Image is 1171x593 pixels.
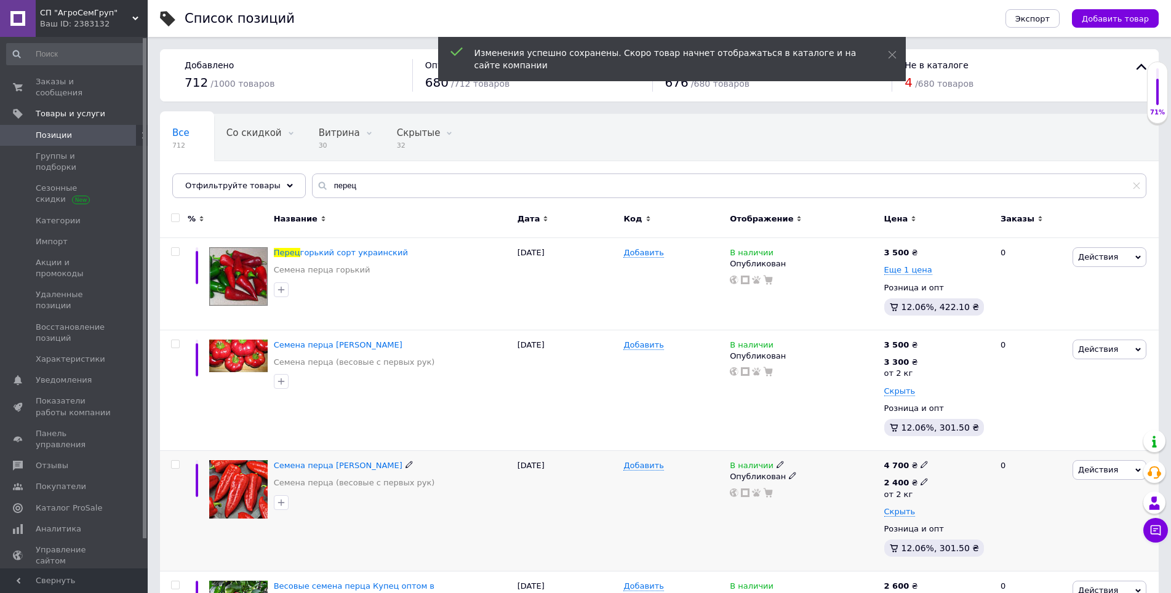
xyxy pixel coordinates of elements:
[884,282,990,293] div: Розница и опт
[274,213,318,225] span: Название
[36,215,81,226] span: Категории
[884,247,918,258] div: ₴
[36,183,114,205] span: Сезонные скидки
[474,47,857,71] div: Изменения успешно сохранены. Скоро товар начнет отображаться в каталоге и на сайте компании
[901,423,980,432] span: 12.06%, 301.50 ₴
[884,265,932,275] span: Еще 1 цена
[397,127,441,138] span: Скрытые
[6,43,145,65] input: Поиск
[36,257,114,279] span: Акции и промокоды
[730,340,773,353] span: В наличии
[300,248,408,257] span: горький сорт украинский
[884,340,918,351] div: ₴
[40,7,132,18] span: СП "АгроСемГруп"
[185,12,295,25] div: Список позиций
[1143,518,1168,543] button: Чат с покупателем
[730,461,773,474] span: В наличии
[36,460,68,471] span: Отзывы
[274,265,370,276] a: Семена перца горький
[274,461,402,470] a: Семена перца [PERSON_NAME]
[36,396,114,418] span: Показатели работы компании
[40,18,148,30] div: Ваш ID: 2383132
[36,130,72,141] span: Позиции
[172,127,190,138] span: Все
[274,340,402,349] a: Семена перца [PERSON_NAME]
[884,368,918,379] div: от 2 кг
[884,357,918,368] div: ₴
[209,460,268,519] img: Семена перца Мерседес
[884,213,908,225] span: Цена
[901,302,980,312] span: 12.06%, 422.10 ₴
[319,127,360,138] span: Витрина
[884,478,909,487] b: 2 400
[884,461,909,470] b: 4 700
[884,507,916,517] span: Скрыть
[274,248,408,257] a: Перецгорький сорт украинский
[623,581,663,591] span: Добавить
[36,544,114,567] span: Управление сайтом
[1072,9,1159,28] button: Добавить товар
[36,151,114,173] span: Группы и подборки
[623,340,663,350] span: Добавить
[730,258,877,269] div: Опубликован
[730,248,773,261] span: В наличии
[623,213,642,225] span: Код
[905,75,913,90] span: 4
[1001,213,1034,225] span: Заказы
[36,322,114,344] span: Восстановление позиций
[319,141,360,150] span: 30
[1148,108,1167,117] div: 71%
[993,238,1069,330] div: 0
[514,238,621,330] div: [DATE]
[397,141,441,150] span: 32
[884,357,909,367] b: 3 300
[884,460,929,471] div: ₴
[730,351,877,362] div: Опубликован
[901,543,980,553] span: 12.06%, 301.50 ₴
[36,289,114,311] span: Удаленные позиции
[993,451,1069,571] div: 0
[623,248,663,258] span: Добавить
[36,354,105,365] span: Характеристики
[1005,9,1060,28] button: Экспорт
[623,461,663,471] span: Добавить
[1015,14,1050,23] span: Экспорт
[1078,252,1118,261] span: Действия
[36,375,92,386] span: Уведомления
[1078,465,1118,474] span: Действия
[514,330,621,451] div: [DATE]
[209,247,268,306] img: Перец горький сорт украинский
[884,340,909,349] b: 3 500
[993,330,1069,451] div: 0
[425,75,449,90] span: 680
[36,428,114,450] span: Панель управления
[188,213,196,225] span: %
[905,60,969,70] span: Не в каталоге
[172,141,190,150] span: 712
[274,357,435,368] a: Семена перца (весовые с первых рук)
[36,523,81,535] span: Аналитика
[884,581,909,591] b: 2 600
[518,213,540,225] span: Дата
[730,471,877,482] div: Опубликован
[209,340,268,372] img: Семена перца Алёнка
[514,451,621,571] div: [DATE]
[884,248,909,257] b: 3 500
[172,174,256,185] span: Опубликованные
[884,523,990,535] div: Розница и опт
[884,386,916,396] span: Скрыть
[36,481,86,492] span: Покупатели
[36,76,114,98] span: Заказы и сообщения
[210,79,274,89] span: / 1000 товаров
[884,581,918,592] div: ₴
[36,108,105,119] span: Товары и услуги
[425,60,491,70] span: Опубликовано
[185,181,281,190] span: Отфильтруйте товары
[274,477,435,488] a: Семена перца (весовые с первых рук)
[884,477,929,488] div: ₴
[1078,344,1118,354] span: Действия
[312,173,1146,198] input: Поиск по названию позиции, артикулу и поисковым запросам
[884,489,929,500] div: от 2 кг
